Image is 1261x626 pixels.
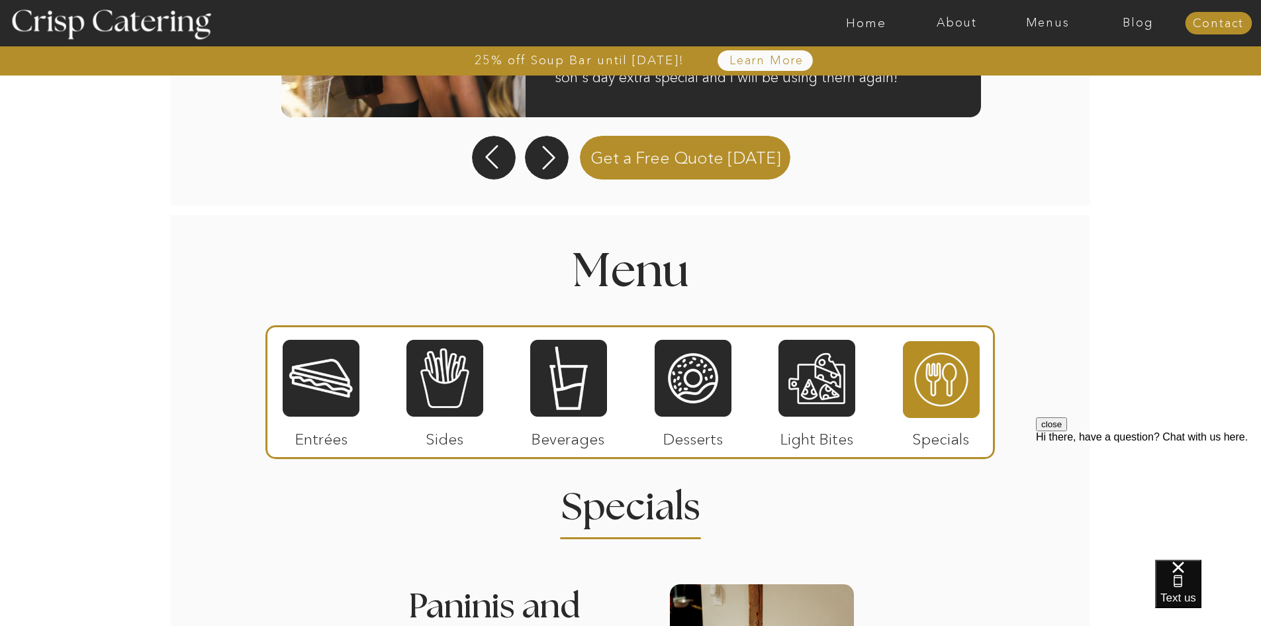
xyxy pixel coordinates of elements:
a: 25% off Soup Bar until [DATE]! [427,54,732,67]
a: Get a Free Quote [DATE] [575,133,798,180]
a: Home [821,17,911,30]
p: Specials [897,417,985,455]
iframe: podium webchat widget bubble [1155,560,1261,626]
a: Learn More [699,54,835,68]
p: Light Bites [773,417,861,455]
a: Blog [1093,17,1184,30]
h1: Menu [447,249,815,288]
p: Desserts [649,417,737,455]
a: About [911,17,1002,30]
h2: Specials [538,489,724,515]
iframe: podium webchat widget prompt [1036,417,1261,576]
p: Entrées [277,417,365,455]
p: Beverages [524,417,612,455]
p: Sides [400,417,489,455]
a: Contact [1185,17,1252,30]
a: Menus [1002,17,1093,30]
